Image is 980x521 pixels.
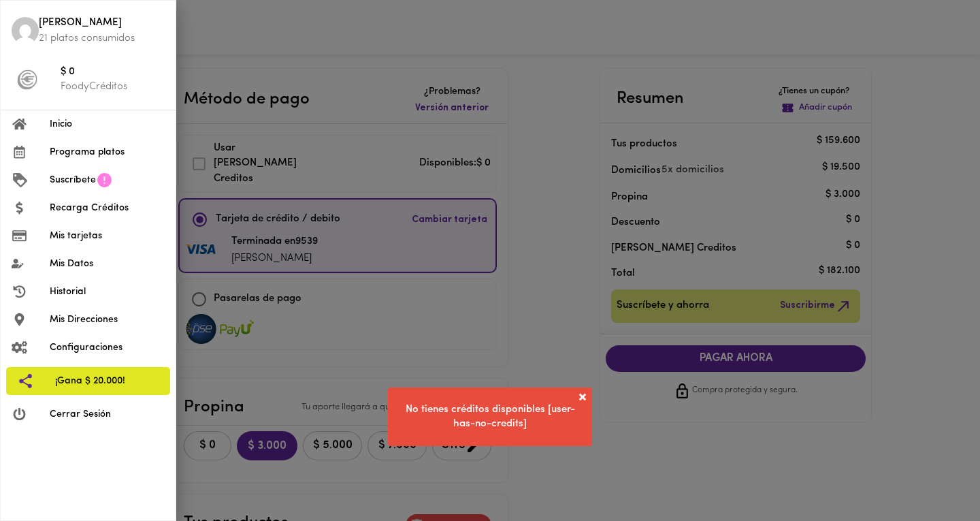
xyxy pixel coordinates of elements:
p: 21 platos consumidos [39,31,165,46]
span: Programa platos [50,145,165,159]
p: FoodyCréditos [61,80,165,94]
span: Inicio [50,117,165,131]
iframe: Messagebird Livechat Widget [901,442,966,507]
span: Historial [50,285,165,299]
span: Recarga Créditos [50,201,165,215]
span: Cerrar Sesión [50,407,165,422]
span: Mis Datos [50,257,165,271]
span: Mis tarjetas [50,229,165,243]
span: Configuraciones [50,341,165,355]
span: Suscríbete [50,173,96,187]
span: Mis Direcciones [50,313,165,327]
span: ¡Gana $ 20.000! [55,374,159,388]
span: No tienes créditos disponibles [user-has-no-credits] [406,405,575,429]
span: [PERSON_NAME] [39,16,165,31]
img: foody-creditos-black.png [17,69,37,90]
span: $ 0 [61,65,165,80]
